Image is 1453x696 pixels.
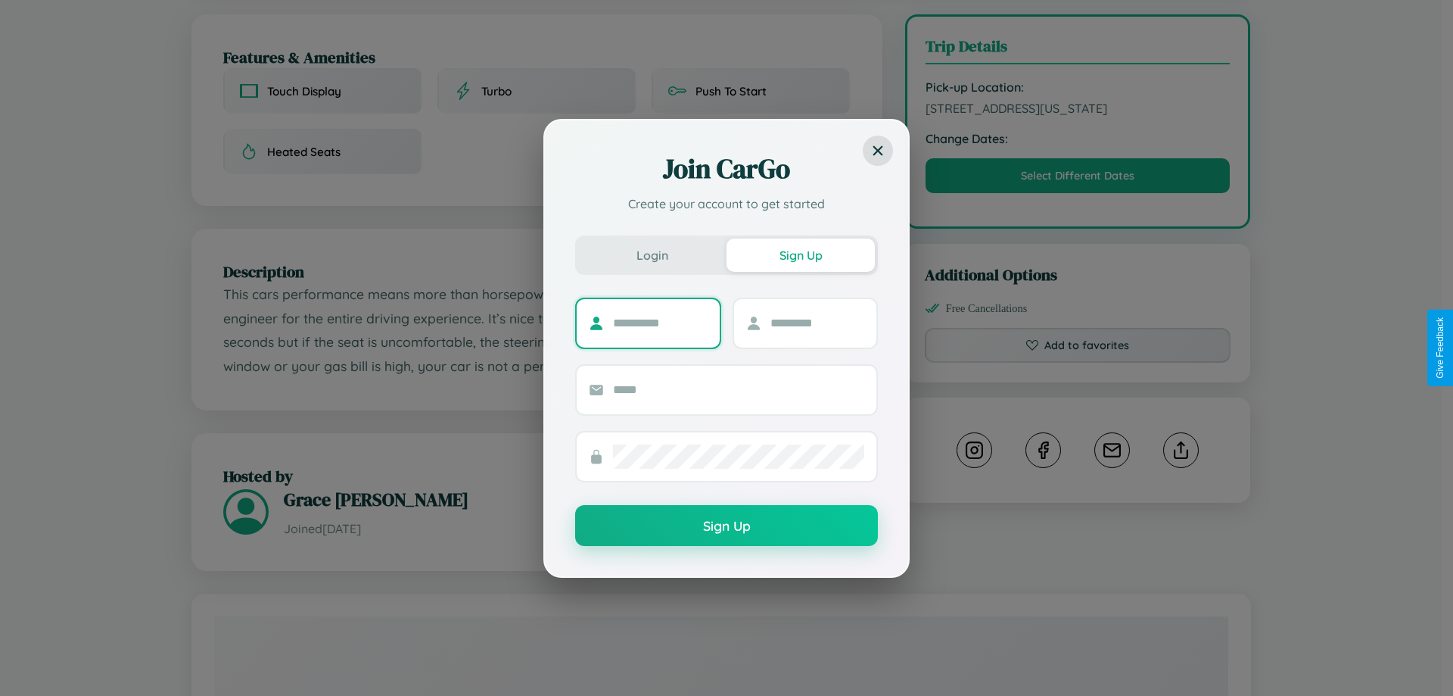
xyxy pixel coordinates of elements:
div: Give Feedback [1435,317,1445,379]
button: Login [578,239,726,272]
p: Create your account to get started [575,195,878,213]
button: Sign Up [726,239,875,272]
button: Sign Up [575,505,878,546]
h2: Join CarGo [575,151,878,187]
